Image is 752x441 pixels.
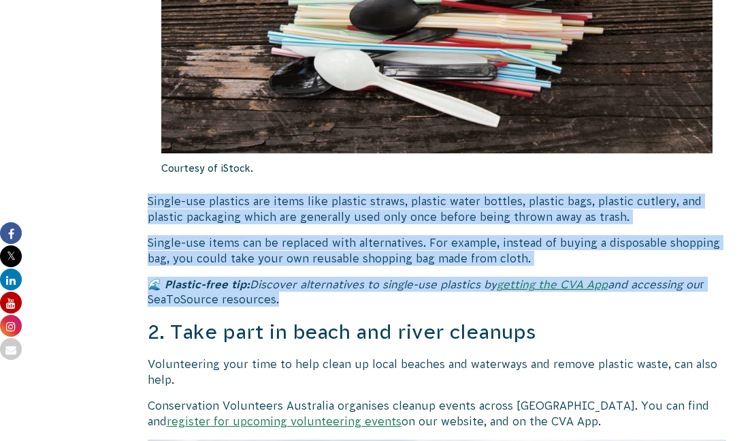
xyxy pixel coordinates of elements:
p: Single-use plastics are items like plastic straws, plastic water bottles, plastic bags, plastic c... [148,194,726,224]
p: Conservation Volunteers Australia organises cleanup events across [GEOGRAPHIC_DATA]. You can find... [148,398,726,429]
a: register for upcoming volunteering events [167,415,402,427]
em: Discover alternatives to single-use plastics by [250,278,497,290]
p: r SeaToSource resources. [148,277,726,307]
em: 🌊 Plastic-free tip: [148,278,250,290]
p: Volunteering your time to help clean up local beaches and waterways and remove plastic waste, can... [148,356,726,387]
p: Single-use items can be replaced with alternatives. For example, instead of buying a disposable s... [148,235,726,266]
h3: 2. Take part in beach and river cleanups [148,318,726,346]
a: getting the CVA App [497,278,608,290]
p: Courtesy of iStock. [161,153,713,183]
em: and accessing ou [608,278,700,290]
